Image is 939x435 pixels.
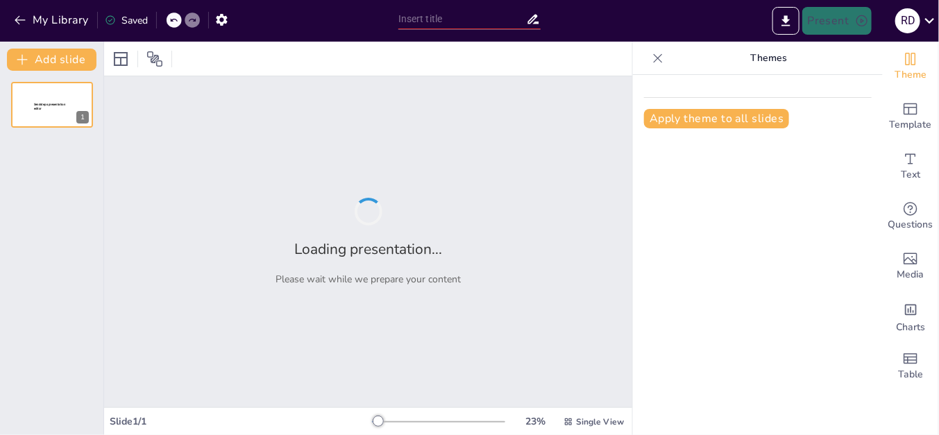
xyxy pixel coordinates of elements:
[883,92,938,142] div: Add ready made slides
[890,117,932,133] span: Template
[7,49,96,71] button: Add slide
[576,416,624,427] span: Single View
[883,191,938,241] div: Get real-time input from your audience
[883,341,938,391] div: Add a table
[146,51,163,67] span: Position
[888,217,933,232] span: Questions
[897,267,924,282] span: Media
[10,9,94,31] button: My Library
[294,239,442,259] h2: Loading presentation...
[896,320,925,335] span: Charts
[895,7,920,35] button: R D
[772,7,800,35] button: Export to PowerPoint
[883,42,938,92] div: Change the overall theme
[644,109,789,128] button: Apply theme to all slides
[883,241,938,291] div: Add images, graphics, shapes or video
[883,142,938,191] div: Add text boxes
[898,367,923,382] span: Table
[519,415,552,428] div: 23 %
[34,103,65,110] span: Sendsteps presentation editor
[105,14,148,27] div: Saved
[901,167,920,182] span: Text
[802,7,872,35] button: Present
[276,273,461,286] p: Please wait while we prepare your content
[883,291,938,341] div: Add charts and graphs
[110,415,372,428] div: Slide 1 / 1
[110,48,132,70] div: Layout
[895,67,927,83] span: Theme
[895,8,920,33] div: R D
[398,9,527,29] input: Insert title
[11,82,93,128] div: 1
[76,111,89,123] div: 1
[669,42,869,75] p: Themes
